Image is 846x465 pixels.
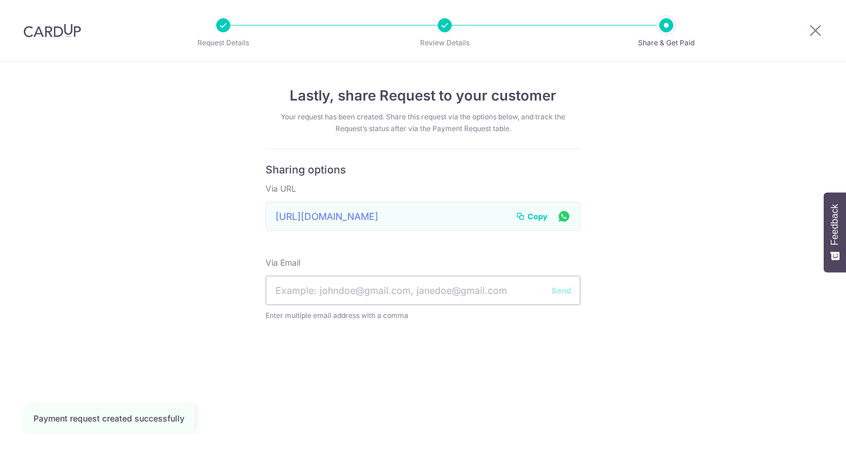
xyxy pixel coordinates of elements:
p: Request Details [180,37,267,49]
p: Review Details [401,37,488,49]
img: CardUp [23,24,81,38]
button: Copy [516,210,548,222]
h4: Lastly, share Request to your customer [266,85,580,106]
span: Enter multiple email address with a comma [266,310,580,322]
span: Copy [528,210,548,222]
span: Feedback [830,204,840,245]
iframe: Opens a widget where you can find more information [771,430,834,459]
div: Your request has been created. Share this request via the options below, and track the Request’s ... [266,111,580,135]
h6: Sharing options [266,163,580,177]
div: Payment request created successfully [33,413,184,424]
input: Example: johndoe@gmail.com, janedoe@gmail.com [266,276,580,305]
button: Feedback - Show survey [824,192,846,272]
button: Send [552,285,571,296]
label: Via Email [266,257,300,269]
p: Share & Get Paid [623,37,710,49]
label: Via URL [266,183,296,195]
